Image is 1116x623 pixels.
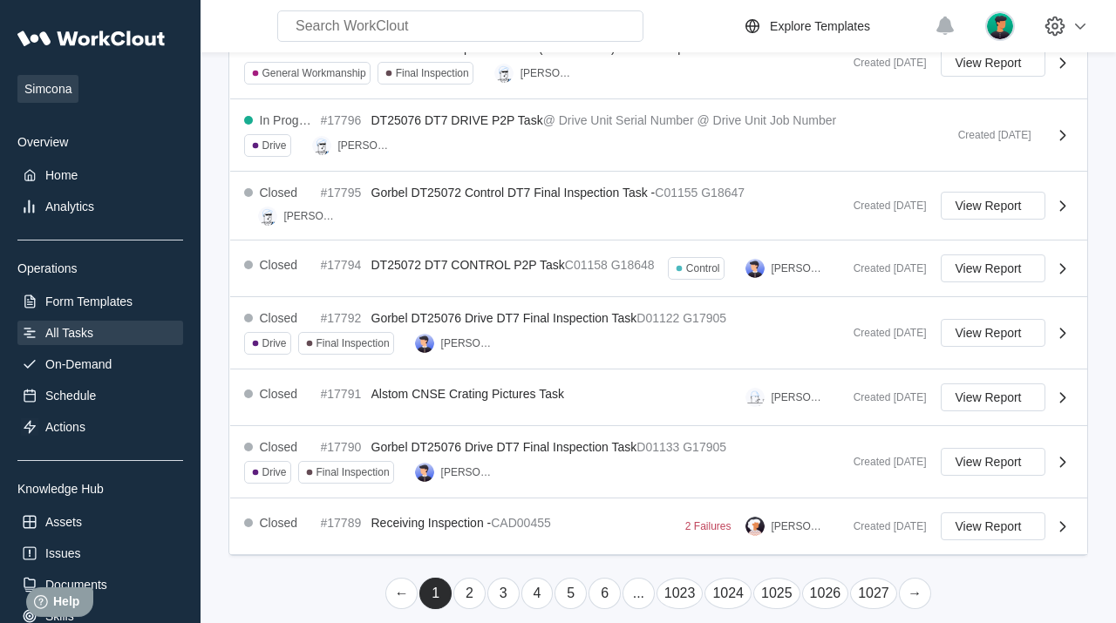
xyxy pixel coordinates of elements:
[17,75,78,103] span: Simcona
[840,520,927,532] div: Created [DATE]
[956,520,1022,532] span: View Report
[258,207,277,226] img: clout-01.png
[371,113,543,127] span: DT25076 DT7 DRIVE P2P Task
[316,466,390,478] div: Final Inspection
[260,186,298,200] div: Closed
[260,516,298,530] div: Closed
[230,498,1087,555] a: Closed#17789Receiving Inspection -CAD004552 Failures[PERSON_NAME]Created [DATE]View Report
[262,139,287,152] div: Drive
[316,337,390,349] div: Final Inspection
[956,391,1022,403] span: View Report
[230,27,1087,99] a: Closed#17797General Final Inspection Form (WCF000143) - Cable Inspection -G18858-4-Gorbel, Traini...
[944,129,1031,141] div: Created [DATE]
[611,258,655,272] mark: G18648
[45,420,85,434] div: Actions
[321,440,364,454] div: #17790
[772,262,826,274] div: [PERSON_NAME]
[45,546,80,560] div: Issues
[487,578,520,609] a: Page 3
[45,515,82,529] div: Assets
[415,463,434,482] img: user-5.png
[521,578,554,609] a: Page 4
[491,516,551,530] mark: CAD00455
[565,258,608,272] mark: C01158
[45,295,133,308] div: Form Templates
[840,327,927,339] div: Created [DATE]
[686,262,720,274] div: Control
[623,578,655,609] a: ...
[555,578,587,609] a: Page 5
[371,186,656,200] span: Gorbel DT25072 Control DT7 Final Inspection Task -
[441,466,495,478] div: [PERSON_NAME]
[941,319,1045,347] button: View Report
[260,387,298,401] div: Closed
[415,334,434,353] img: user-5.png
[321,258,364,272] div: #17794
[321,516,364,530] div: #17789
[941,512,1045,540] button: View Report
[371,516,492,530] span: Receiving Inspection -
[941,192,1045,220] button: View Report
[230,297,1087,369] a: Closed#17792Gorbel DT25076 Drive DT7 Final Inspection TaskD01122G17905DriveFinal Inspection[PERSO...
[956,456,1022,468] span: View Report
[899,578,931,609] a: Next page
[321,113,364,127] div: #17796
[321,186,364,200] div: #17795
[683,311,726,325] mark: G17905
[941,448,1045,476] button: View Report
[494,64,514,83] img: clout-01.png
[704,578,752,609] a: Page 1024
[371,387,564,401] span: Alstom CNSE Crating Pictures Task
[745,388,765,407] img: clout-09.png
[753,578,800,609] a: Page 1025
[441,337,495,349] div: [PERSON_NAME]
[17,289,183,314] a: Form Templates
[941,49,1045,77] button: View Report
[745,259,765,278] img: user-5.png
[17,541,183,565] a: Issues
[260,440,298,454] div: Closed
[260,311,298,325] div: Closed
[321,387,364,401] div: #17791
[371,258,565,272] span: DT25072 DT7 CONTROL P2P Task
[230,240,1087,297] a: Closed#17794DT25072 DT7 CONTROL P2P TaskC01158G18648Control[PERSON_NAME]Created [DATE]View Report
[17,482,183,496] div: Knowledge Hub
[840,262,927,274] div: Created [DATE]
[17,135,183,149] div: Overview
[697,113,836,127] mark: @ Drive Unit Job Number
[840,391,927,403] div: Created [DATE]
[840,456,927,468] div: Created [DATE]
[521,67,575,79] div: [PERSON_NAME]
[941,383,1045,411] button: View Report
[45,357,112,371] div: On-Demand
[45,168,78,182] div: Home
[230,172,1087,240] a: Closed#17795Gorbel DT25072 Control DT7 Final Inspection Task -C01155G18647[PERSON_NAME]Created [D...
[45,200,94,213] div: Analytics
[636,440,679,454] mark: D01133
[701,186,745,200] mark: G18647
[385,578,418,609] a: Previous page
[850,578,897,609] a: Page 1027
[371,440,637,454] span: Gorbel DT25076 Drive DT7 Final Inspection Task
[17,352,183,376] a: On-Demand
[17,261,183,275] div: Operations
[260,258,298,272] div: Closed
[956,57,1022,69] span: View Report
[321,311,364,325] div: #17792
[985,11,1015,41] img: user.png
[543,113,694,127] mark: @ Drive Unit Serial Number
[230,369,1087,426] a: Closed#17791Alstom CNSE Crating Pictures Task[PERSON_NAME]Created [DATE]View Report
[17,163,183,187] a: Home
[45,578,107,592] div: Documents
[742,16,926,37] a: Explore Templates
[17,383,183,408] a: Schedule
[396,67,469,79] div: Final Inspection
[17,321,183,345] a: All Tasks
[262,466,287,478] div: Drive
[840,57,927,69] div: Created [DATE]
[230,426,1087,498] a: Closed#17790Gorbel DT25076 Drive DT7 Final Inspection TaskD01133G17905DriveFinal Inspection[PERSO...
[45,389,96,403] div: Schedule
[772,520,826,532] div: [PERSON_NAME]
[657,578,704,609] a: Page 1023
[636,311,679,325] mark: D01122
